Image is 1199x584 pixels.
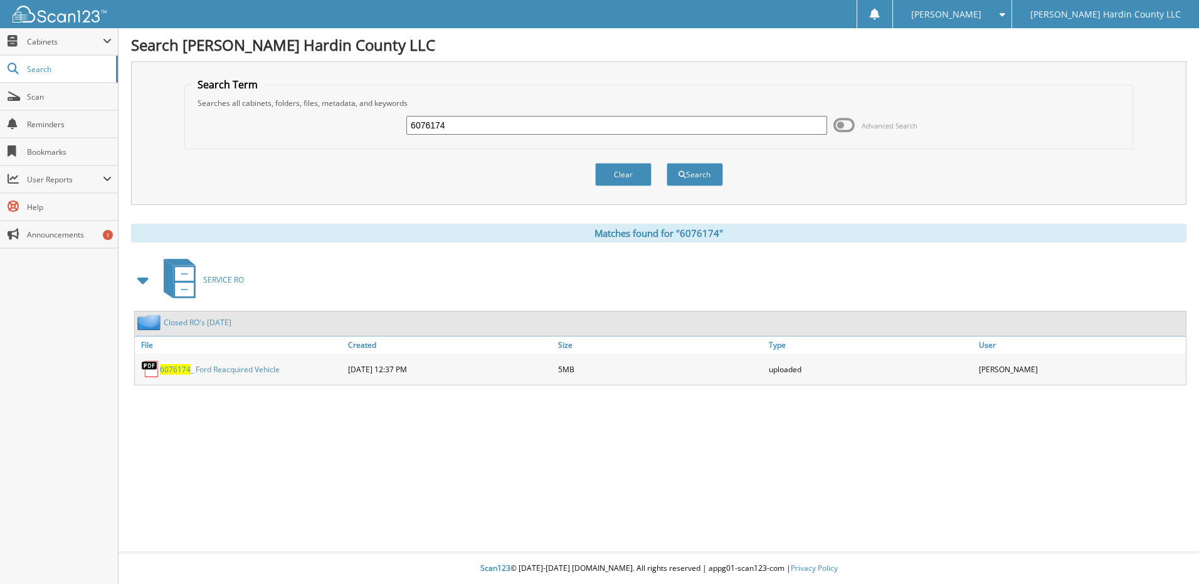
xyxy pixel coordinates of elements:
[160,364,280,375] a: 6076174_ Ford Reacquired Vehicle
[345,357,555,382] div: [DATE] 12:37 PM
[131,224,1186,242] div: Matches found for "6076174"
[1030,11,1181,18] span: [PERSON_NAME] Hardin County LLC
[27,64,110,75] span: Search
[595,163,652,186] button: Clear
[27,91,112,102] span: Scan
[135,336,345,353] a: File
[103,230,113,240] div: 1
[27,147,112,157] span: Bookmarks
[1136,524,1199,584] iframe: Chat Widget
[13,6,107,23] img: scan123-logo-white.svg
[119,553,1199,584] div: © [DATE]-[DATE] [DOMAIN_NAME]. All rights reserved | appg01-scan123-com |
[976,336,1186,353] a: User
[156,255,244,305] a: SERVICE RO
[164,317,231,328] a: Closed RO's [DATE]
[203,274,244,285] span: SERVICE RO
[345,336,555,353] a: Created
[141,360,160,378] img: PDF.png
[766,357,976,382] div: uploaded
[555,336,765,353] a: Size
[667,163,723,186] button: Search
[191,78,264,91] legend: Search Term
[480,563,510,573] span: Scan123
[137,315,164,330] img: folder2.png
[766,336,976,353] a: Type
[911,11,981,18] span: [PERSON_NAME]
[791,563,838,573] a: Privacy Policy
[160,364,191,375] span: 6076174
[862,121,917,130] span: Advanced Search
[191,98,1126,108] div: Searches all cabinets, folders, files, metadata, and keywords
[27,174,103,185] span: User Reports
[976,357,1186,382] div: [PERSON_NAME]
[555,357,765,382] div: 5MB
[27,119,112,130] span: Reminders
[131,34,1186,55] h1: Search [PERSON_NAME] Hardin County LLC
[27,36,103,47] span: Cabinets
[27,229,112,240] span: Announcements
[27,202,112,212] span: Help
